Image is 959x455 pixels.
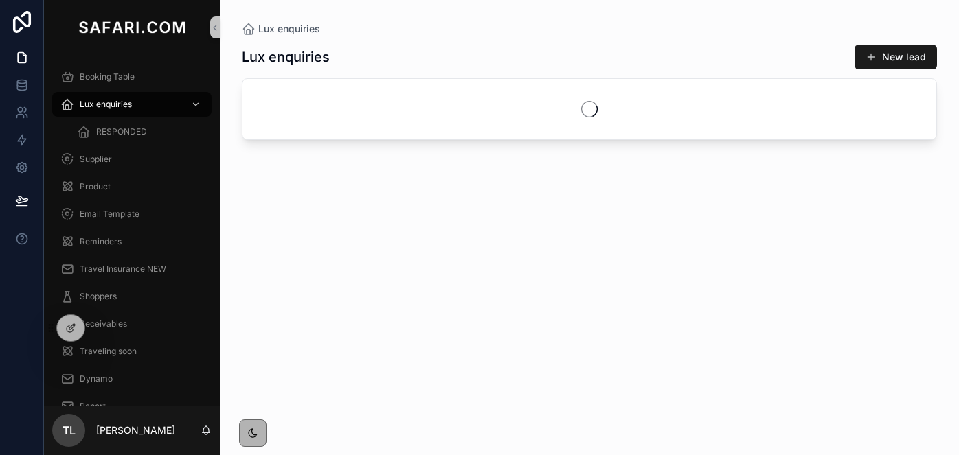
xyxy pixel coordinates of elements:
span: Traveling soon [80,346,137,357]
span: Reminders [80,236,122,247]
a: Lux enquiries [52,92,212,117]
a: Reminders [52,229,212,254]
span: Travel Insurance NEW [80,264,166,275]
span: Report [80,401,106,412]
span: Booking Table [80,71,135,82]
p: [PERSON_NAME] [96,423,175,437]
a: Booking Table [52,65,212,89]
button: New lead [855,45,937,69]
span: Receivables [80,318,127,329]
span: TL [63,422,76,439]
a: Product [52,174,212,199]
a: Shoppers [52,284,212,309]
span: Product [80,181,111,192]
a: Supplier [52,147,212,172]
a: Report [52,394,212,419]
div: scrollable content [44,55,220,406]
span: Shoppers [80,291,117,302]
a: Receivables [52,312,212,336]
span: Lux enquiries [258,22,320,36]
span: Dynamo [80,373,113,384]
span: Lux enquiries [80,99,132,110]
a: RESPONDED [69,119,212,144]
span: RESPONDED [96,126,147,137]
a: Traveling soon [52,339,212,364]
a: Lux enquiries [242,22,320,36]
a: Travel Insurance NEW [52,257,212,281]
h1: Lux enquiries [242,47,330,67]
span: Supplier [80,154,112,165]
span: Email Template [80,209,139,220]
a: Dynamo [52,366,212,391]
img: App logo [76,16,188,38]
a: Email Template [52,202,212,226]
